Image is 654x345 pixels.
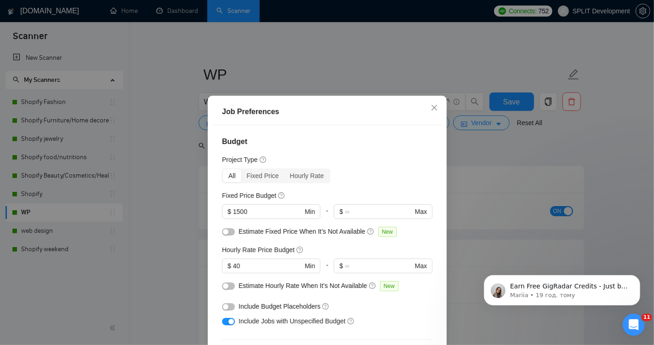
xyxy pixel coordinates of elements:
span: New [380,281,398,291]
span: Include Jobs with Unspecified Budget [239,317,346,325]
input: 0 [233,261,302,271]
span: New [378,227,396,237]
div: - [320,259,334,281]
h5: Fixed Price Budget [222,190,276,201]
input: ∞ [345,261,413,271]
div: All [223,169,241,182]
iframe: Intercom live chat [623,314,645,336]
div: Job Preferences [222,106,432,117]
h4: Budget [222,136,432,147]
span: question-circle [278,192,285,199]
span: question-circle [296,246,303,253]
div: - [320,204,334,226]
span: question-circle [347,317,354,325]
span: $ [339,261,343,271]
iframe: To enrich screen reader interactions, please activate Accessibility in Grammarly extension settings [470,256,654,320]
div: Hourly Rate [284,169,329,182]
span: Max [415,261,427,271]
span: Estimate Fixed Price When It’s Not Available [239,228,365,235]
span: Min [304,261,315,271]
span: $ [227,261,231,271]
span: Min [304,207,315,217]
button: Close [422,96,447,121]
h5: Project Type [222,155,258,165]
span: question-circle [322,303,330,310]
input: ∞ [345,207,413,217]
span: question-circle [369,282,376,289]
span: question-circle [259,156,267,163]
span: $ [227,207,231,217]
span: Estimate Hourly Rate When It’s Not Available [239,282,367,289]
div: Fixed Price [241,169,284,182]
span: close [431,104,438,111]
span: question-circle [367,228,374,235]
span: Include Budget Placeholders [239,303,320,310]
span: Max [415,207,427,217]
h5: Hourly Rate Price Budget [222,245,295,255]
span: 11 [642,314,652,321]
input: 0 [233,207,302,217]
span: $ [339,207,343,217]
